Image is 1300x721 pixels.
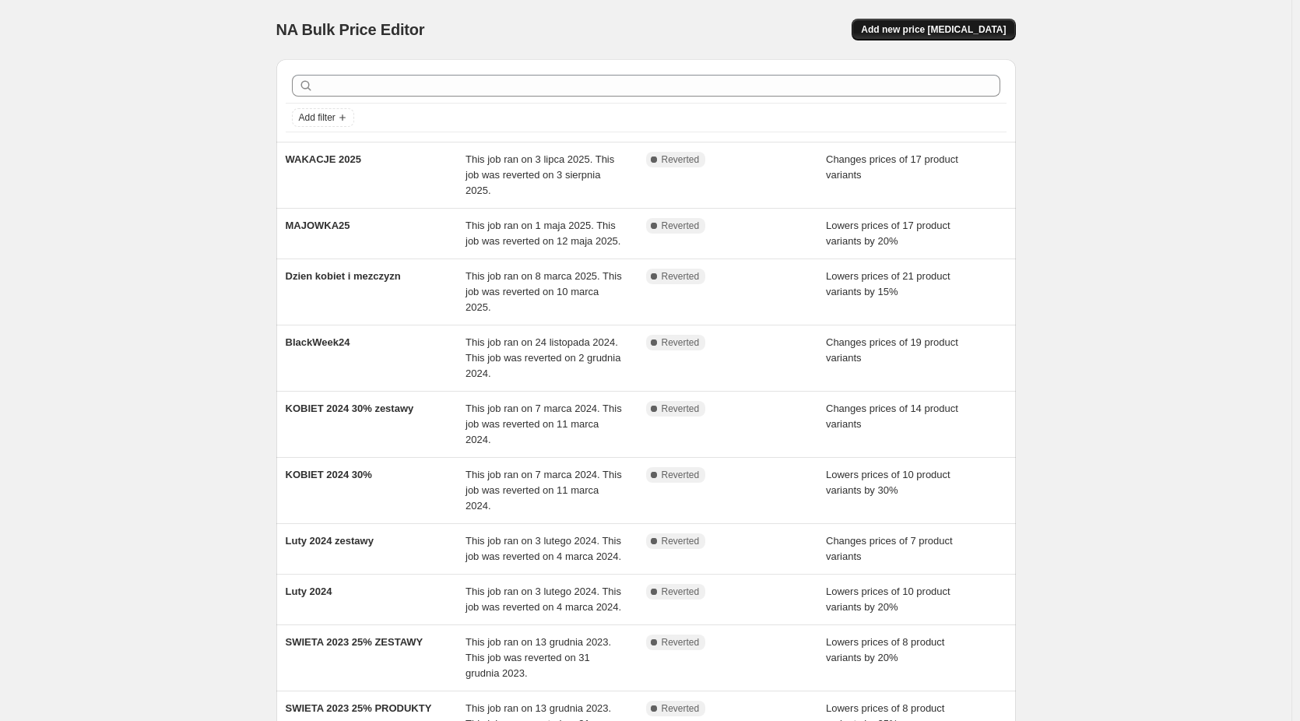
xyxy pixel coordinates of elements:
[466,270,622,313] span: This job ran on 8 marca 2025. This job was reverted on 10 marca 2025.
[662,153,700,166] span: Reverted
[466,403,622,445] span: This job ran on 7 marca 2024. This job was reverted on 11 marca 2024.
[466,636,611,679] span: This job ran on 13 grudnia 2023. This job was reverted on 31 grudnia 2023.
[662,702,700,715] span: Reverted
[662,403,700,415] span: Reverted
[286,469,372,480] span: KOBIET 2024 30%
[286,153,362,165] span: WAKACJE 2025
[466,153,614,196] span: This job ran on 3 lipca 2025. This job was reverted on 3 sierpnia 2025.
[826,153,958,181] span: Changes prices of 17 product variants
[286,702,432,714] span: SWIETA 2023 25% PRODUKTY
[662,535,700,547] span: Reverted
[662,270,700,283] span: Reverted
[286,220,350,231] span: MAJOWKA25
[299,111,336,124] span: Add filter
[466,586,621,613] span: This job ran on 3 lutego 2024. This job was reverted on 4 marca 2024.
[852,19,1015,40] button: Add new price [MEDICAL_DATA]
[466,535,621,562] span: This job ran on 3 lutego 2024. This job was reverted on 4 marca 2024.
[466,336,620,379] span: This job ran on 24 listopada 2024. This job was reverted on 2 grudnia 2024.
[286,403,414,414] span: KOBIET 2024 30% zestawy
[662,636,700,649] span: Reverted
[826,586,950,613] span: Lowers prices of 10 product variants by 20%
[826,220,950,247] span: Lowers prices of 17 product variants by 20%
[276,21,425,38] span: NA Bulk Price Editor
[286,636,423,648] span: SWIETA 2023 25% ZESTAWY
[662,586,700,598] span: Reverted
[826,403,958,430] span: Changes prices of 14 product variants
[466,220,620,247] span: This job ran on 1 maja 2025. This job was reverted on 12 maja 2025.
[861,23,1006,36] span: Add new price [MEDICAL_DATA]
[292,108,354,127] button: Add filter
[286,336,350,348] span: BlackWeek24
[826,535,953,562] span: Changes prices of 7 product variants
[662,220,700,232] span: Reverted
[826,469,950,496] span: Lowers prices of 10 product variants by 30%
[662,336,700,349] span: Reverted
[826,270,950,297] span: Lowers prices of 21 product variants by 15%
[466,469,622,512] span: This job ran on 7 marca 2024. This job was reverted on 11 marca 2024.
[826,336,958,364] span: Changes prices of 19 product variants
[662,469,700,481] span: Reverted
[286,270,401,282] span: Dzien kobiet i mezczyzn
[286,535,374,547] span: Luty 2024 zestawy
[286,586,332,597] span: Luty 2024
[826,636,944,663] span: Lowers prices of 8 product variants by 20%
